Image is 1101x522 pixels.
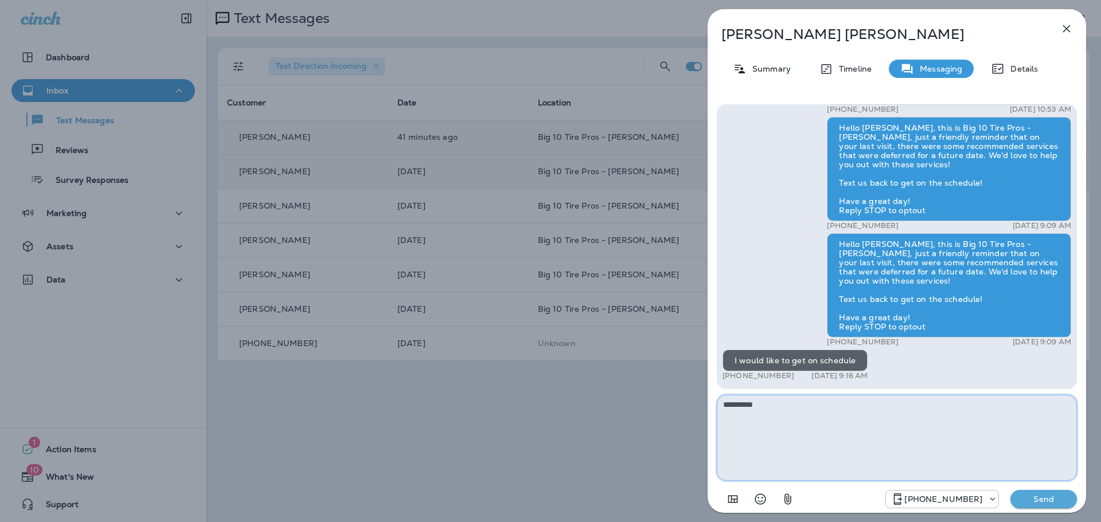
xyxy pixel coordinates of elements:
p: Summary [747,64,791,73]
div: I would like to get on schedule [723,350,868,371]
p: [PHONE_NUMBER] [827,337,899,347]
p: Send [1020,494,1068,504]
p: Timeline [833,64,872,73]
p: [DATE] 9:09 AM [1013,221,1071,230]
p: Messaging [914,64,962,73]
p: Details [1005,64,1038,73]
button: Send [1010,490,1077,508]
div: Hello [PERSON_NAME], this is Big 10 Tire Pros - [PERSON_NAME], just a friendly reminder that on y... [827,117,1071,221]
div: +1 (601) 808-4206 [886,492,998,506]
button: Select an emoji [749,488,772,511]
p: [PHONE_NUMBER] [723,371,794,380]
div: Hello [PERSON_NAME], this is Big 10 Tire Pros - [PERSON_NAME], just a friendly reminder that on y... [827,233,1071,337]
p: [PERSON_NAME] [PERSON_NAME] [721,26,1034,42]
p: [DATE] 9:09 AM [1013,337,1071,347]
p: [DATE] 10:53 AM [1010,105,1071,114]
p: [PHONE_NUMBER] [827,105,899,114]
p: [PHONE_NUMBER] [827,221,899,230]
p: [DATE] 9:16 AM [811,371,868,380]
button: Add in a premade template [721,488,744,511]
p: [PHONE_NUMBER] [904,494,982,504]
